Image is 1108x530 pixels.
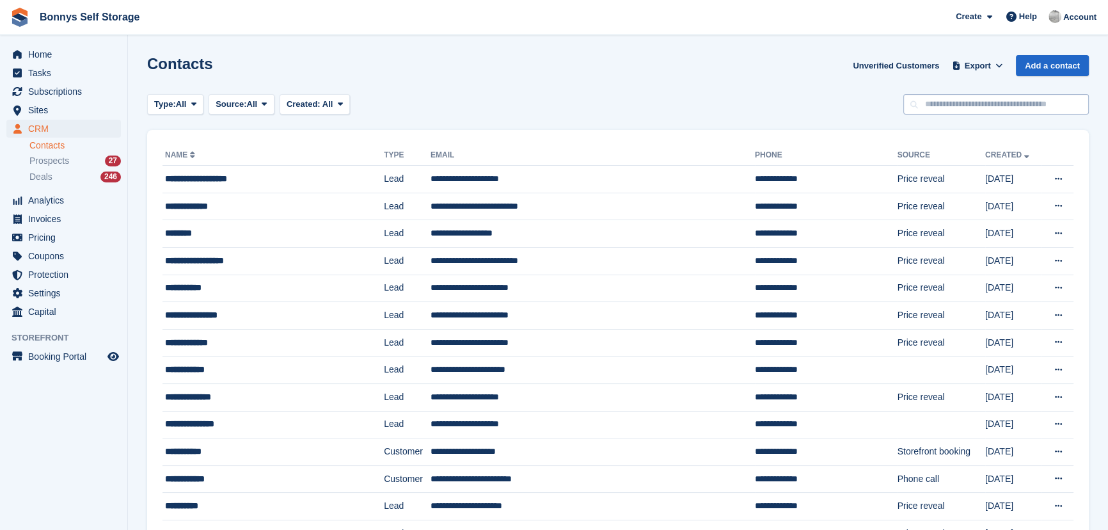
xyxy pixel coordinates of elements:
[1016,55,1089,76] a: Add a contact
[12,332,127,344] span: Storefront
[165,150,198,159] a: Name
[898,166,985,193] td: Price reveal
[154,98,176,111] span: Type:
[28,284,105,302] span: Settings
[6,120,121,138] a: menu
[6,83,121,100] a: menu
[1049,10,1061,23] img: James Bonny
[28,247,105,265] span: Coupons
[384,302,431,330] td: Lead
[147,94,203,115] button: Type: All
[216,98,246,111] span: Source:
[6,348,121,365] a: menu
[6,101,121,119] a: menu
[6,284,121,302] a: menu
[1063,11,1096,24] span: Account
[985,438,1041,466] td: [DATE]
[384,438,431,466] td: Customer
[287,99,321,109] span: Created:
[35,6,145,28] a: Bonnys Self Storage
[176,98,187,111] span: All
[985,465,1041,493] td: [DATE]
[985,302,1041,330] td: [DATE]
[985,493,1041,520] td: [DATE]
[105,156,121,166] div: 27
[384,275,431,302] td: Lead
[898,247,985,275] td: Price reveal
[6,266,121,284] a: menu
[28,303,105,321] span: Capital
[898,275,985,302] td: Price reveal
[898,145,985,166] th: Source
[28,101,105,119] span: Sites
[6,303,121,321] a: menu
[29,171,52,183] span: Deals
[384,166,431,193] td: Lead
[898,220,985,248] td: Price reveal
[384,357,431,384] td: Lead
[106,349,121,364] a: Preview store
[985,275,1041,302] td: [DATE]
[898,329,985,357] td: Price reveal
[147,55,213,72] h1: Contacts
[985,383,1041,411] td: [DATE]
[965,60,991,72] span: Export
[28,348,105,365] span: Booking Portal
[6,64,121,82] a: menu
[1019,10,1037,23] span: Help
[6,210,121,228] a: menu
[755,145,898,166] th: Phone
[6,247,121,265] a: menu
[100,172,121,182] div: 246
[28,266,105,284] span: Protection
[209,94,274,115] button: Source: All
[6,191,121,209] a: menu
[985,357,1041,384] td: [DATE]
[384,220,431,248] td: Lead
[28,45,105,63] span: Home
[985,193,1041,220] td: [DATE]
[985,150,1032,159] a: Created
[985,411,1041,438] td: [DATE]
[28,191,105,209] span: Analytics
[6,229,121,246] a: menu
[898,438,985,466] td: Storefront booking
[898,493,985,520] td: Price reveal
[10,8,29,27] img: stora-icon-8386f47178a22dfd0bd8f6a31ec36ba5ce8667c1dd55bd0f319d3a0aa187defe.svg
[848,55,944,76] a: Unverified Customers
[280,94,350,115] button: Created: All
[28,64,105,82] span: Tasks
[898,302,985,330] td: Price reveal
[28,83,105,100] span: Subscriptions
[898,383,985,411] td: Price reveal
[384,411,431,438] td: Lead
[29,155,69,167] span: Prospects
[322,99,333,109] span: All
[898,193,985,220] td: Price reveal
[384,329,431,357] td: Lead
[985,247,1041,275] td: [DATE]
[949,55,1006,76] button: Export
[985,329,1041,357] td: [DATE]
[384,493,431,520] td: Lead
[384,465,431,493] td: Customer
[28,229,105,246] span: Pricing
[384,145,431,166] th: Type
[898,465,985,493] td: Phone call
[6,45,121,63] a: menu
[29,154,121,168] a: Prospects 27
[985,220,1041,248] td: [DATE]
[29,140,121,152] a: Contacts
[29,170,121,184] a: Deals 246
[956,10,981,23] span: Create
[384,193,431,220] td: Lead
[384,247,431,275] td: Lead
[247,98,258,111] span: All
[985,166,1041,193] td: [DATE]
[431,145,755,166] th: Email
[28,120,105,138] span: CRM
[28,210,105,228] span: Invoices
[384,383,431,411] td: Lead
